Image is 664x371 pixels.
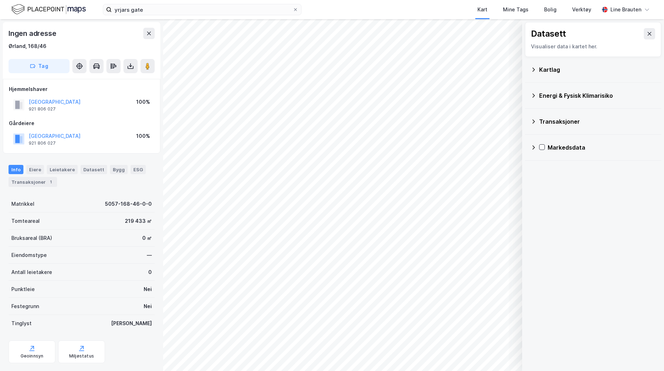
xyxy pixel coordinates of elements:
[26,165,44,174] div: Eiere
[539,91,655,100] div: Energi & Fysisk Klimarisiko
[125,217,152,225] div: 219 433 ㎡
[47,178,54,185] div: 1
[111,319,152,328] div: [PERSON_NAME]
[112,4,293,15] input: Søk på adresse, matrikkel, gårdeiere, leietakere eller personer
[81,165,107,174] div: Datasett
[144,285,152,294] div: Nei
[147,251,152,259] div: —
[9,119,154,128] div: Gårdeiere
[11,3,86,16] img: logo.f888ab2527a4732fd821a326f86c7f29.svg
[9,85,154,93] div: Hjemmelshaver
[136,132,150,140] div: 100%
[69,353,94,359] div: Miljøstatus
[136,98,150,106] div: 100%
[539,65,655,74] div: Kartlag
[548,143,655,152] div: Markedsdata
[11,285,35,294] div: Punktleie
[11,234,52,242] div: Bruksareal (BRA)
[29,106,56,112] div: 921 806 027
[47,165,78,174] div: Leietakere
[148,268,152,276] div: 0
[105,200,152,208] div: 5057-168-46-0-0
[610,5,641,14] div: Line Brauten
[503,5,529,14] div: Mine Tags
[9,177,57,187] div: Transaksjoner
[11,251,47,259] div: Eiendomstype
[539,117,655,126] div: Transaksjoner
[531,28,566,39] div: Datasett
[142,234,152,242] div: 0 ㎡
[629,337,664,371] div: Kontrollprogram for chat
[531,42,655,51] div: Visualiser data i kartet her.
[11,200,34,208] div: Matrikkel
[29,140,56,146] div: 921 806 027
[11,319,32,328] div: Tinglyst
[21,353,44,359] div: Geoinnsyn
[572,5,591,14] div: Verktøy
[131,165,146,174] div: ESG
[477,5,487,14] div: Kart
[11,268,52,276] div: Antall leietakere
[110,165,128,174] div: Bygg
[9,165,23,174] div: Info
[544,5,557,14] div: Bolig
[9,42,46,50] div: Ørland, 168/46
[9,59,70,73] button: Tag
[11,302,39,311] div: Festegrunn
[9,28,57,39] div: Ingen adresse
[144,302,152,311] div: Nei
[11,217,40,225] div: Tomteareal
[629,337,664,371] iframe: Chat Widget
